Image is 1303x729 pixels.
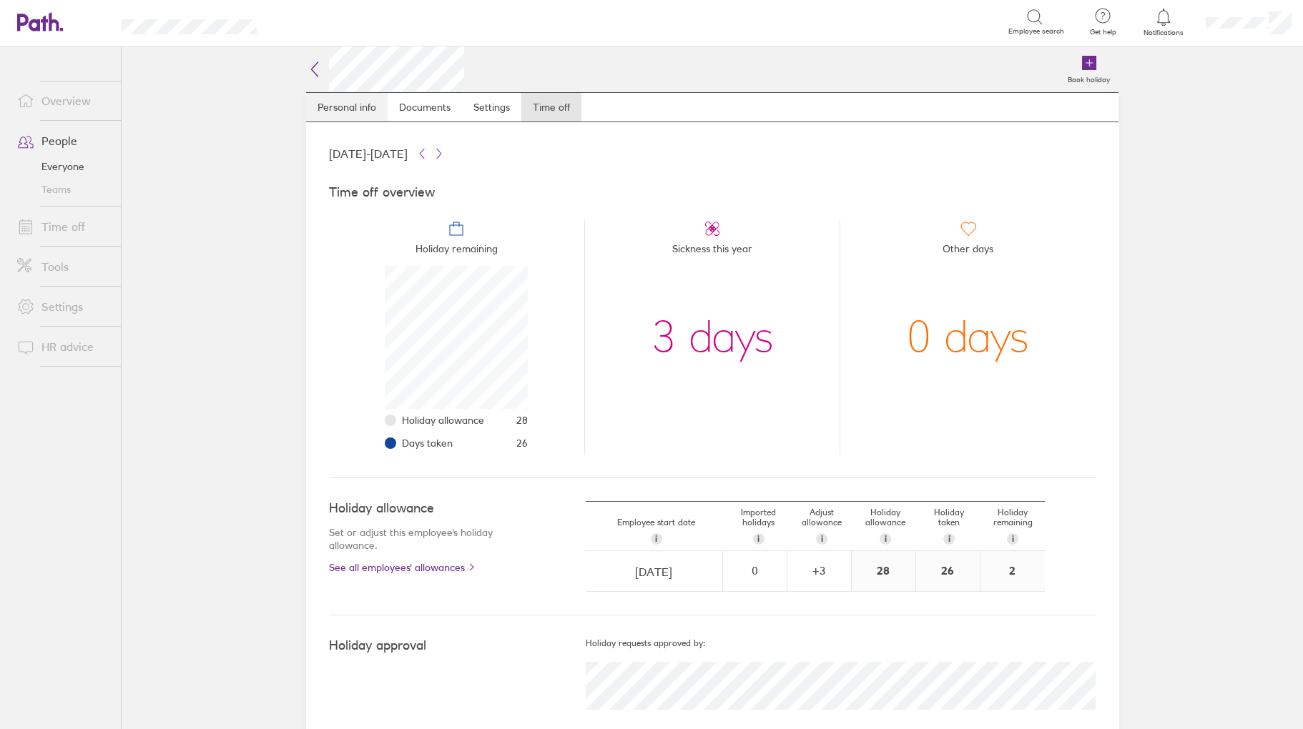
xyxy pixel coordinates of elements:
[6,332,121,361] a: HR advice
[943,237,993,266] span: Other days
[907,266,1029,409] div: 0 days
[1059,71,1118,84] label: Book holiday
[852,551,915,591] div: 28
[6,252,121,281] a: Tools
[757,533,759,545] span: i
[1059,46,1118,92] a: Book holiday
[516,437,528,449] span: 26
[462,93,521,121] a: Settings
[727,502,790,550] div: Imported holidays
[821,533,823,545] span: i
[586,552,722,592] input: dd/mm/yyyy
[6,127,121,155] a: People
[918,502,981,550] div: Holiday taken
[1141,7,1187,37] a: Notifications
[329,185,1096,200] h4: Time off overview
[6,86,121,115] a: Overview
[329,638,586,653] h4: Holiday approval
[329,147,408,160] span: [DATE] - [DATE]
[586,512,727,550] div: Employee start date
[790,502,854,550] div: Adjust allowance
[1080,28,1126,36] span: Get help
[854,502,918,550] div: Holiday allowance
[6,178,121,201] a: Teams
[402,437,453,449] span: Days taken
[306,93,388,121] a: Personal info
[6,155,121,178] a: Everyone
[295,15,332,28] div: Search
[1008,27,1064,36] span: Employee search
[6,292,121,321] a: Settings
[981,502,1045,550] div: Holiday remaining
[516,415,528,426] span: 28
[416,237,498,266] span: Holiday remaining
[6,212,121,241] a: Time off
[329,501,528,516] h4: Holiday allowance
[586,638,1096,648] h5: Holiday requests approved by:
[388,93,462,121] a: Documents
[1012,533,1014,545] span: i
[672,237,752,266] span: Sickness this year
[402,415,484,426] span: Holiday allowance
[655,533,657,545] span: i
[651,266,774,409] div: 3 days
[521,93,581,121] a: Time off
[329,526,528,552] p: Set or adjust this employee's holiday allowance.
[885,533,887,545] span: i
[1141,29,1187,37] span: Notifications
[980,551,1045,591] div: 2
[329,562,528,573] a: See all employees' allowances
[948,533,950,545] span: i
[788,564,850,577] div: + 3
[724,564,786,577] div: 0
[916,551,980,591] div: 26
